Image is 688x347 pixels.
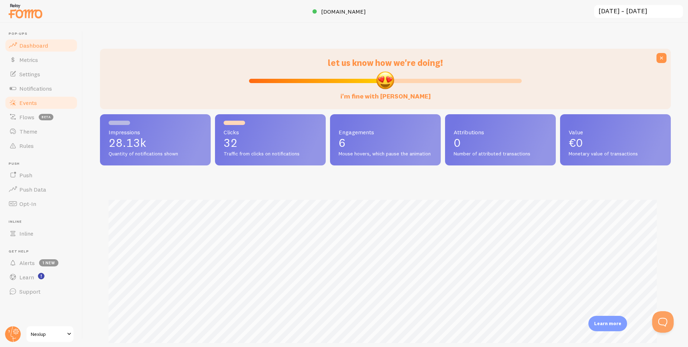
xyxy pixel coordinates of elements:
span: Push [9,162,78,166]
a: Metrics [4,53,78,67]
span: Nexiup [31,330,65,338]
a: Notifications [4,81,78,96]
a: Flows beta [4,110,78,124]
span: Impressions [109,129,202,135]
p: 6 [339,137,432,149]
svg: <p>Watch New Feature Tutorials!</p> [38,273,44,279]
span: Attributions [454,129,547,135]
span: Dashboard [19,42,48,49]
span: Alerts [19,259,35,266]
a: Inline [4,226,78,241]
a: Support [4,284,78,299]
span: let us know how we're doing! [328,57,443,68]
p: 28.13k [109,137,202,149]
span: Opt-In [19,200,36,207]
a: Events [4,96,78,110]
a: Alerts 1 new [4,256,78,270]
span: Traffic from clicks on notifications [224,151,317,157]
a: Dashboard [4,38,78,53]
a: Theme [4,124,78,139]
img: fomo-relay-logo-orange.svg [8,2,43,20]
p: 0 [454,137,547,149]
p: 32 [224,137,317,149]
span: Pop-ups [9,32,78,36]
span: Settings [19,71,40,78]
span: Monetary value of transactions [569,151,662,157]
span: Inline [9,220,78,224]
span: Clicks [224,129,317,135]
span: Flows [19,114,34,121]
span: Mouse hovers, which pause the animation [339,151,432,157]
span: 1 new [39,259,58,266]
iframe: Help Scout Beacon - Open [652,311,674,333]
span: Number of attributed transactions [454,151,547,157]
span: €0 [569,136,583,150]
span: Push [19,172,32,179]
div: Learn more [588,316,627,331]
span: Support [19,288,40,295]
a: Opt-In [4,197,78,211]
p: Learn more [594,320,621,327]
a: Learn [4,270,78,284]
a: Rules [4,139,78,153]
span: Metrics [19,56,38,63]
span: Events [19,99,37,106]
span: Theme [19,128,37,135]
span: Rules [19,142,34,149]
label: i'm fine with [PERSON_NAME] [340,85,431,101]
a: Push [4,168,78,182]
a: Push Data [4,182,78,197]
a: Settings [4,67,78,81]
span: beta [39,114,53,120]
span: Value [569,129,662,135]
span: Quantity of notifications shown [109,151,202,157]
span: Inline [19,230,33,237]
span: Notifications [19,85,52,92]
span: Get Help [9,249,78,254]
span: Push Data [19,186,46,193]
span: Engagements [339,129,432,135]
img: emoji.png [376,71,395,90]
span: Learn [19,274,34,281]
a: Nexiup [26,326,74,343]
